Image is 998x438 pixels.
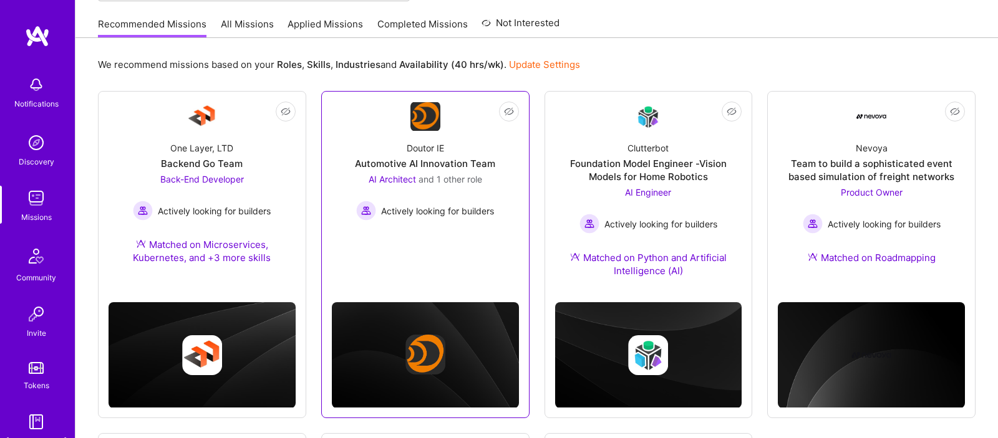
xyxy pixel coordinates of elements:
[14,97,59,110] div: Notifications
[136,239,146,249] img: Ateam Purple Icon
[841,187,903,198] span: Product Owner
[16,271,56,284] div: Community
[555,102,742,292] a: Company LogoClutterbotFoundation Model Engineer -Vision Models for Home RoboticsAI Engineer Activ...
[21,211,52,224] div: Missions
[221,17,274,38] a: All Missions
[356,201,376,221] img: Actively looking for builders
[509,59,580,70] a: Update Settings
[778,302,965,408] img: cover
[627,141,669,155] div: Clutterbot
[98,17,206,38] a: Recommended Missions
[419,174,482,184] span: and 1 other role
[803,214,823,234] img: Actively looking for builders
[856,141,888,155] div: Nevoya
[24,72,49,97] img: bell
[633,102,663,131] img: Company Logo
[109,238,296,264] div: Matched on Microservices, Kubernetes, and +3 more skills
[628,335,668,375] img: Company logo
[808,251,936,264] div: Matched on Roadmapping
[778,102,965,279] a: Company LogoNevoyaTeam to build a sophisticated event based simulation of freight networksProduct...
[604,217,717,231] span: Actively looking for builders
[24,409,49,434] img: guide book
[19,155,54,168] div: Discovery
[277,59,302,70] b: Roles
[187,102,217,131] img: Company Logo
[307,59,331,70] b: Skills
[24,379,49,392] div: Tokens
[856,114,886,119] img: Company Logo
[410,102,440,131] img: Company Logo
[158,204,271,217] span: Actively looking for builders
[25,25,50,47] img: logo
[377,17,468,38] a: Completed Missions
[407,141,444,155] div: Doutor IE
[405,335,445,374] img: Company logo
[579,214,599,234] img: Actively looking for builders
[24,302,49,326] img: Invite
[27,326,46,340] div: Invite
[570,252,580,262] img: Ateam Purple Icon
[369,174,416,184] span: AI Architect
[355,157,495,170] div: Automotive AI Innovation Team
[504,107,514,117] i: icon EyeClosed
[109,302,296,407] img: cover
[288,17,363,38] a: Applied Missions
[281,107,291,117] i: icon EyeClosed
[399,59,504,70] b: Availability (40 hrs/wk)
[851,335,891,375] img: Company logo
[24,130,49,155] img: discovery
[555,251,742,277] div: Matched on Python and Artificial Intelligence (AI)
[482,16,560,38] a: Not Interested
[133,201,153,221] img: Actively looking for builders
[98,58,580,71] p: We recommend missions based on your , , and .
[727,107,737,117] i: icon EyeClosed
[332,102,519,249] a: Company LogoDoutor IEAutomotive AI Innovation TeamAI Architect and 1 other roleActively looking f...
[161,157,243,170] div: Backend Go Team
[109,102,296,279] a: Company LogoOne Layer, LTDBackend Go TeamBack-End Developer Actively looking for buildersActively...
[170,141,233,155] div: One Layer, LTD
[808,252,818,262] img: Ateam Purple Icon
[555,157,742,183] div: Foundation Model Engineer -Vision Models for Home Robotics
[182,335,222,375] img: Company logo
[332,302,519,407] img: cover
[555,302,742,407] img: cover
[24,186,49,211] img: teamwork
[828,217,941,231] span: Actively looking for builders
[381,204,494,217] span: Actively looking for builders
[625,187,671,198] span: AI Engineer
[336,59,380,70] b: Industries
[778,157,965,183] div: Team to build a sophisticated event based simulation of freight networks
[29,362,44,374] img: tokens
[950,107,960,117] i: icon EyeClosed
[21,241,51,271] img: Community
[160,174,244,184] span: Back-End Developer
